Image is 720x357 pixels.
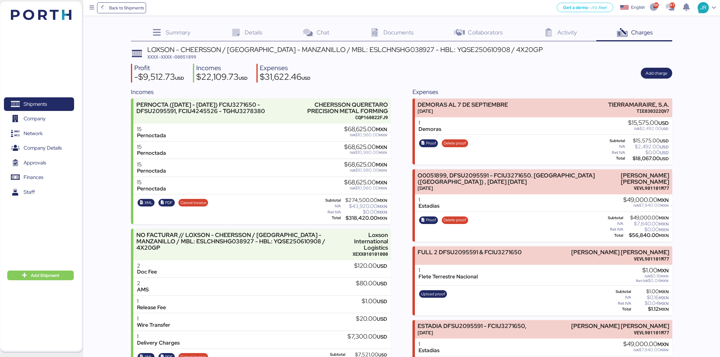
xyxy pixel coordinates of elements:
[419,120,441,126] div: 1
[419,197,439,203] div: 1
[137,132,166,139] div: Pernoctada
[660,274,669,279] span: MXN
[4,97,74,111] a: Shipments
[603,216,623,220] div: Subtotal
[379,186,387,191] span: MXN
[659,233,669,238] span: MXN
[145,200,153,206] span: XML
[418,329,526,336] div: [DATE]
[636,274,669,278] div: $0.16
[377,333,387,340] span: USD
[344,179,387,186] div: $68,625.00
[245,28,262,36] span: Details
[350,150,355,155] span: IVA
[626,150,669,155] div: $0.00
[322,204,341,208] div: IVA
[350,168,355,173] span: IVA
[137,168,166,174] div: Pernoctada
[660,203,669,208] span: MXN
[634,203,639,208] span: IVA
[624,216,669,220] div: $49,000.00
[344,168,387,173] div: $10,980.00
[165,200,173,206] span: PDF
[109,4,144,11] span: Back to Shipments
[346,232,388,251] div: Loxson International Logistics
[379,150,387,155] span: MXN
[317,28,329,36] span: Chat
[571,329,669,336] div: VEVL901101M77
[623,197,669,203] div: $49,000.00
[626,156,669,161] div: $18,067.00
[624,222,669,226] div: $7,840.00
[24,100,47,109] span: Shipments
[137,280,149,287] div: 2
[24,114,46,123] span: Company
[661,126,669,131] span: USD
[24,158,46,167] span: Approvals
[624,227,669,232] div: $0.00
[356,316,387,322] div: $20.00
[301,75,311,81] span: USD
[322,198,341,203] div: Subtotal
[377,204,387,209] span: MXN
[419,290,447,298] button: Upload proof
[603,156,625,161] div: Total
[419,274,478,280] div: Flete Terrestre Nacional
[636,278,669,283] div: $0.04
[166,28,191,36] span: Summary
[659,295,669,300] span: MXN
[603,301,631,306] div: Ret IVA
[322,210,341,214] div: Ret IVA
[412,87,672,96] div: Expenses
[137,316,170,322] div: 1
[137,298,166,304] div: 1
[344,126,387,133] div: $68,625.00
[444,140,466,147] span: Delete proof
[4,112,74,126] a: Company
[700,4,706,11] span: JR
[418,108,508,114] div: [DATE]
[468,28,503,36] span: Collaborators
[239,75,248,81] span: USD
[137,150,166,156] div: Pernoctada
[657,341,669,348] span: MXN
[260,73,311,83] div: $31,622.46
[137,340,180,346] div: Delivery Charges
[557,28,577,36] span: Activity
[137,263,157,269] div: 2
[4,185,74,199] a: Staff
[379,133,387,138] span: MXN
[4,141,74,155] a: Company Details
[571,249,669,255] div: [PERSON_NAME] [PERSON_NAME]
[608,102,669,108] div: TIERRAMARAIRE, S.A.
[344,133,387,137] div: $10,980.00
[97,2,146,13] a: Back to Shipments
[137,322,170,328] div: Wire Transfer
[603,233,623,238] div: Total
[344,186,387,190] div: $10,980.00
[444,217,466,223] span: Delete proof
[426,217,436,223] span: Proof
[131,87,391,96] div: Incomes
[377,263,387,269] span: USD
[350,133,355,138] span: IVA
[632,307,669,311] div: $1.12
[7,271,74,280] button: Add Shipment
[137,186,166,192] div: Pernoctada
[419,341,439,347] div: 1
[608,108,669,114] div: TIE830322QV7
[418,185,603,191] div: [DATE]
[660,144,669,150] span: USD
[342,210,387,214] div: $0.00
[632,301,669,306] div: $0.04
[623,348,669,352] div: $7,840.00
[659,301,669,306] span: MXN
[660,138,669,144] span: USD
[342,198,387,203] div: $274,500.00
[657,267,669,274] span: MXN
[419,203,439,209] div: Estadías
[137,304,166,311] div: Release Fee
[603,139,625,143] div: Subtotal
[136,232,344,251] div: NO FACTURAR // LOXSON - CHEERSSON / [GEOGRAPHIC_DATA] - MANZANILLO / MBL: ESLCHNSHG038927 - HBL: ...
[628,120,669,126] div: $15,575.00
